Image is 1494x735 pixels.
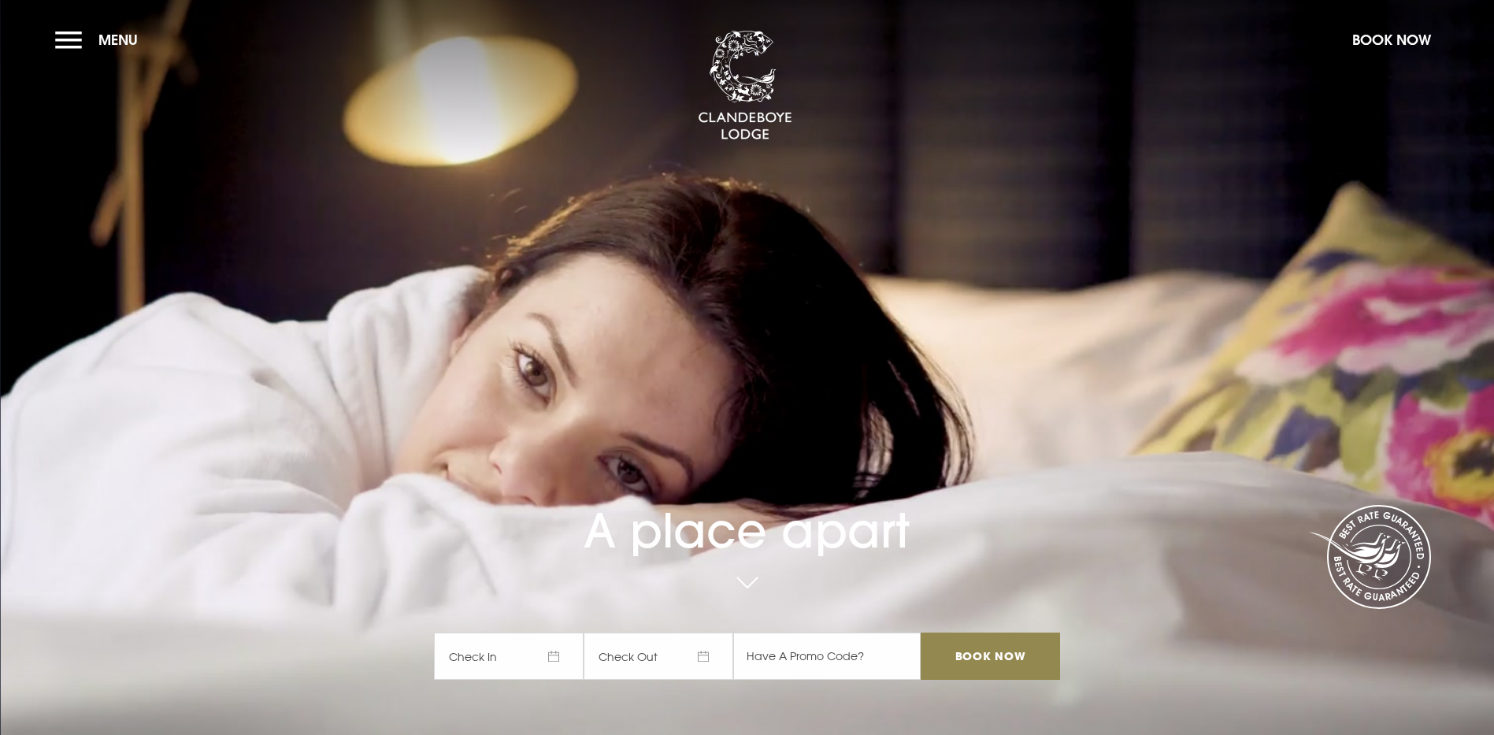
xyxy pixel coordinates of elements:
[921,633,1059,680] input: Book Now
[434,458,1059,559] h1: A place apart
[55,23,146,57] button: Menu
[1344,23,1439,57] button: Book Now
[584,633,733,680] span: Check Out
[733,633,921,680] input: Have A Promo Code?
[98,31,138,49] span: Menu
[698,31,792,141] img: Clandeboye Lodge
[434,633,584,680] span: Check In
